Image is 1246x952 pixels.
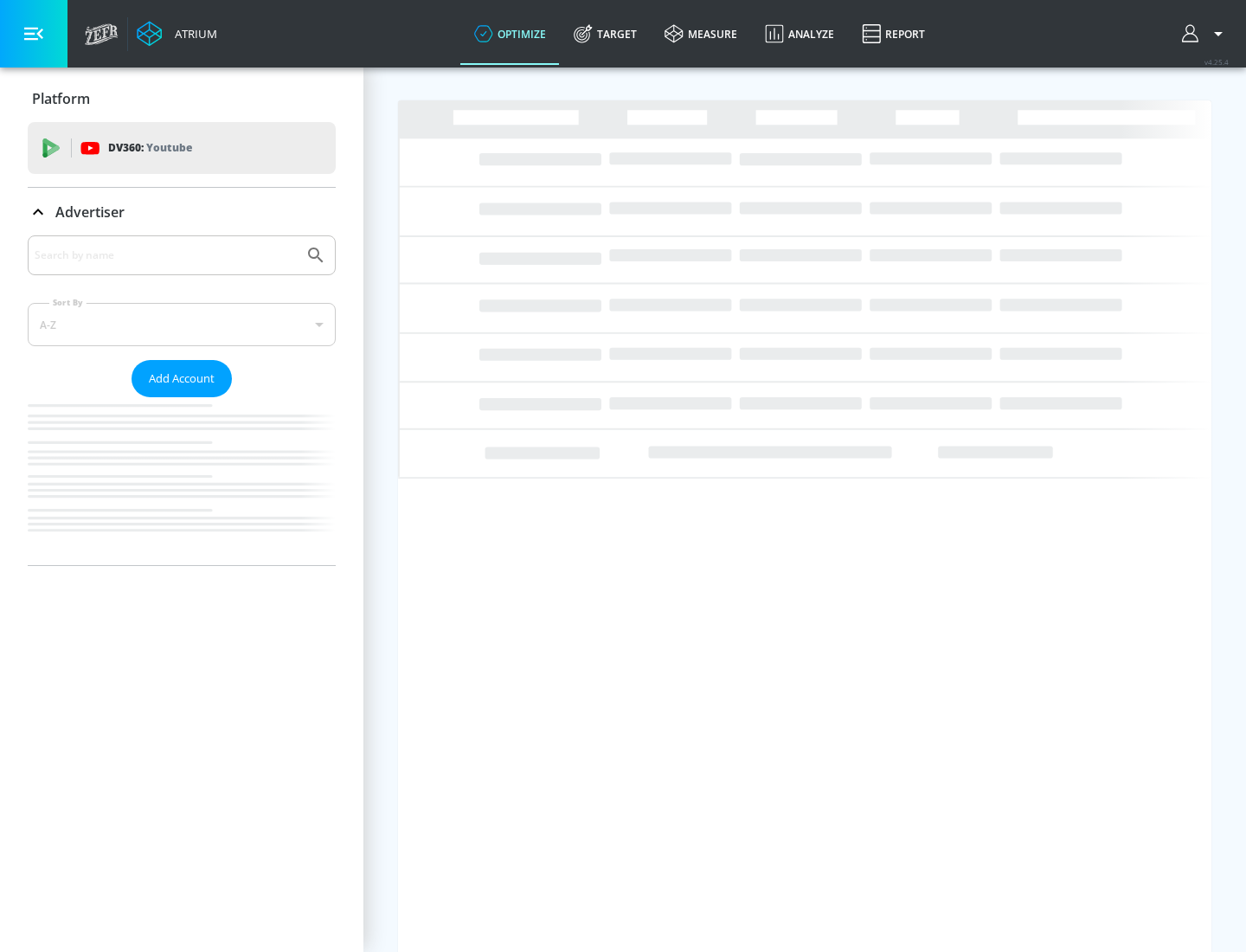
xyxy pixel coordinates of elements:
[28,122,336,174] div: DV360: Youtube
[32,89,90,108] p: Platform
[49,297,87,308] label: Sort By
[28,397,336,565] nav: list of Advertiser
[28,303,336,346] div: A-Z
[848,3,939,65] a: Report
[28,74,336,123] div: Platform
[28,188,336,236] div: Advertiser
[137,21,217,47] a: Atrium
[146,138,192,157] p: Youtube
[132,360,232,397] button: Add Account
[35,244,297,267] input: Search by name
[560,3,651,65] a: Target
[108,138,192,158] p: DV360:
[1204,57,1229,67] span: v 4.25.4
[751,3,848,65] a: Analyze
[28,235,336,565] div: Advertiser
[460,3,560,65] a: optimize
[651,3,751,65] a: measure
[168,26,217,42] div: Atrium
[55,203,125,222] p: Advertiser
[149,369,215,389] span: Add Account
